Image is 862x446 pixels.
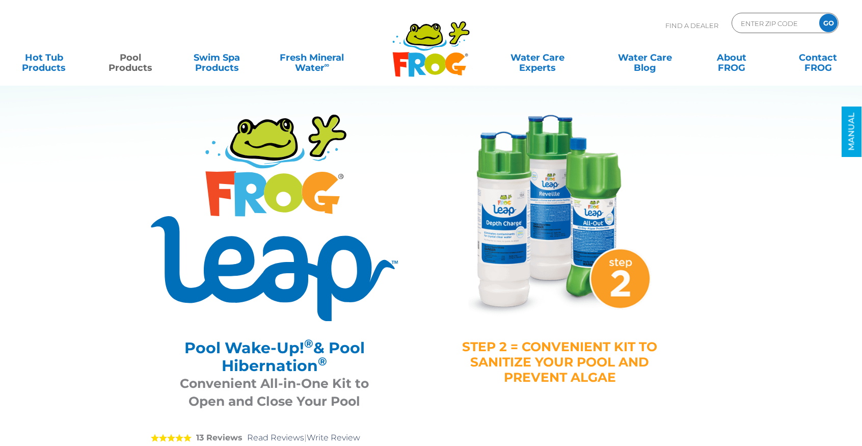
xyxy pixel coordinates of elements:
[482,47,592,68] a: Water CareExperts
[10,47,77,68] a: Hot TubProducts
[740,16,809,31] input: Zip Code Form
[307,433,360,442] a: Write Review
[665,13,718,38] p: Find A Dealer
[164,339,385,375] h2: Pool Wake-Up! & Pool Hibernation
[151,434,192,442] span: 5
[247,433,304,442] a: Read Reviews
[611,47,679,68] a: Water CareBlog
[842,107,861,157] a: MANUAL
[151,115,398,321] img: Product Logo
[325,61,330,69] sup: ∞
[462,339,658,385] h4: STEP 2 = CONVENIENT KIT TO SANITIZE YOUR POOL AND PREVENT ALGAE
[164,375,385,410] h3: Convenient All-in-One Kit to Open and Close Your Pool
[183,47,251,68] a: Swim SpaProducts
[196,433,243,442] strong: 13 Reviews
[270,47,354,68] a: Fresh MineralWater∞
[819,14,838,32] input: GO
[304,336,313,351] sup: ®
[97,47,164,68] a: PoolProducts
[698,47,765,68] a: AboutFROG
[458,115,662,319] img: FROG® Leap Pool Wake-Up!® / Pool Hibernation® Kit — all-in-one solution for opening and closing p...
[318,354,327,369] sup: ®
[785,47,852,68] a: ContactFROG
